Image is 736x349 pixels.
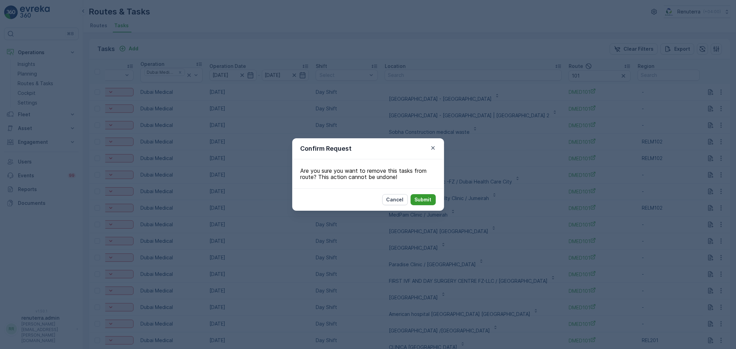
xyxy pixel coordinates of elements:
button: Submit [411,194,436,205]
p: Cancel [386,196,404,203]
button: Cancel [382,194,408,205]
p: Submit [415,196,432,203]
p: Confirm Request [301,144,352,153]
div: Are you sure you want to remove this tasks from route? This action cannot be undone! [292,159,444,188]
